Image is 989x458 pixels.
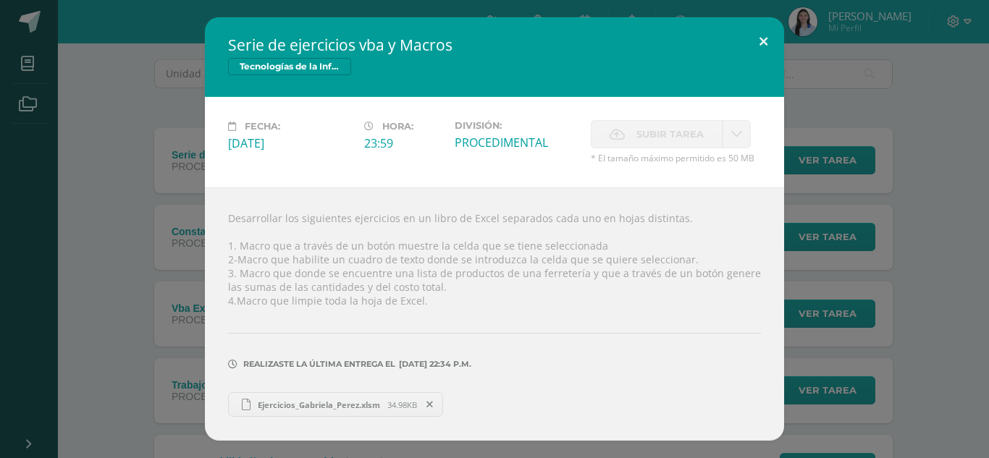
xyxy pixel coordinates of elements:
[387,399,417,410] span: 34.98KB
[364,135,443,151] div: 23:59
[382,121,413,132] span: Hora:
[228,35,761,55] h2: Serie de ejercicios vba y Macros
[743,17,784,67] button: Close (Esc)
[251,399,387,410] span: Ejercicios_Gabriela_Perez.xlsm
[205,187,784,441] div: Desarrollar los siguientes ejercicios en un libro de Excel separados cada uno en hojas distintas....
[395,364,471,365] span: [DATE] 22:34 p.m.
[228,392,443,417] a: Ejercicios_Gabriela_Perez.xlsm 34.98KB
[455,135,579,150] div: PROCEDIMENTAL
[228,58,351,75] span: Tecnologías de la Información y Comunicación 5
[228,135,353,151] div: [DATE]
[245,121,280,132] span: Fecha:
[591,120,723,148] label: La fecha de entrega ha expirado
[243,359,395,369] span: Realizaste la última entrega el
[418,396,442,412] span: Remover entrega
[591,152,761,164] span: * El tamaño máximo permitido es 50 MB
[455,120,579,131] label: División:
[723,120,751,148] a: La fecha de entrega ha expirado
[636,121,704,148] span: Subir tarea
